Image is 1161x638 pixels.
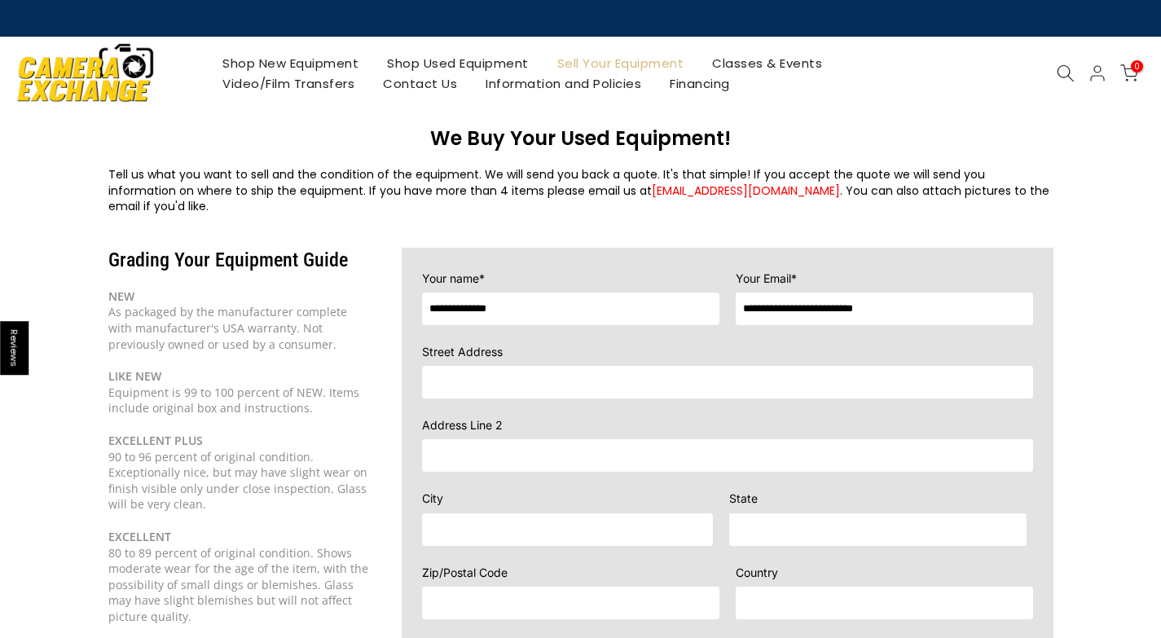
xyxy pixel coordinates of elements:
[422,345,503,359] span: Street Address
[108,368,161,384] b: LIKE NEW
[108,126,1053,151] h3: We Buy Your Used Equipment!
[1131,60,1143,73] span: 0
[108,167,1053,215] div: Tell us what you want to sell and the condition of the equipment. We will send you back a quote. ...
[209,73,369,94] a: Video/Film Transfers
[373,53,543,73] a: Shop Used Equipment
[108,248,369,272] h3: Grading Your Equipment Guide
[369,73,472,94] a: Contact Us
[209,53,373,73] a: Shop New Equipment
[422,271,479,285] span: Your name
[656,73,745,94] a: Financing
[736,565,778,579] span: Country
[108,449,369,513] div: 90 to 96 percent of original condition. Exceptionally nice, but may have slight wear on finish vi...
[1120,64,1138,82] a: 0
[422,565,508,579] span: Zip/Postal Code
[108,368,369,416] div: Equipment is 99 to 100 percent of NEW. Items include original box and instructions.
[108,433,203,448] b: EXCELLENT PLUS
[108,288,369,352] div: As packaged by the manufacturer complete with manufacturer's USA warranty. Not previously owned o...
[108,529,171,544] b: EXCELLENT
[422,418,503,432] span: Address Line 2
[543,53,698,73] a: Sell Your Equipment
[472,73,656,94] a: Information and Policies
[652,183,840,199] a: [EMAIL_ADDRESS][DOMAIN_NAME]
[736,271,791,285] span: Your Email
[108,288,134,304] b: NEW
[422,491,443,505] span: City
[108,545,369,625] div: 80 to 89 percent of original condition. Shows moderate wear for the age of the item, with the pos...
[729,491,758,505] span: State
[698,53,837,73] a: Classes & Events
